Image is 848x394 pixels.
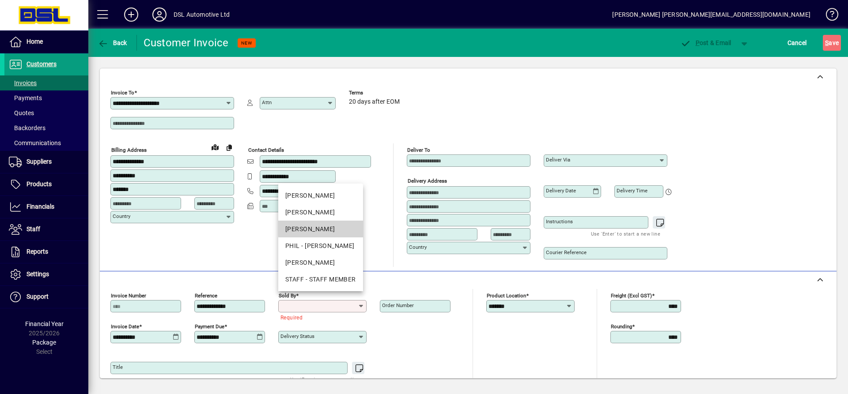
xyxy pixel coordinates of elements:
span: ave [825,36,839,50]
mat-label: Country [409,244,427,250]
a: Quotes [4,105,88,120]
mat-option: ERIC - Eric Liddington [278,221,363,237]
mat-label: Invoice number [111,293,146,299]
a: Invoices [4,75,88,90]
mat-label: Reference [195,293,217,299]
a: Backorders [4,120,88,135]
mat-error: Required [280,312,360,322]
mat-label: Invoice To [111,90,134,96]
mat-label: Sold by [279,293,296,299]
div: DSL Automotive Ltd [174,8,230,22]
span: Staff [26,225,40,233]
span: Terms [349,90,402,96]
div: [PERSON_NAME] [285,258,356,267]
span: Package [32,339,56,346]
div: [PERSON_NAME] [285,225,356,234]
button: Back [95,35,129,51]
a: Settings [4,263,88,285]
a: Financials [4,196,88,218]
mat-label: Product location [487,293,526,299]
mat-label: Deliver To [407,147,430,153]
span: Cancel [787,36,807,50]
a: Support [4,286,88,308]
button: Save [823,35,841,51]
mat-option: BRENT - B G [278,187,363,204]
div: [PERSON_NAME] [PERSON_NAME][EMAIL_ADDRESS][DOMAIN_NAME] [612,8,810,22]
mat-label: Delivery status [280,333,314,339]
span: Reports [26,248,48,255]
span: Quotes [9,109,34,116]
span: Communications [9,139,61,146]
mat-label: Order number [382,302,414,308]
mat-option: PHIL - Phil Rose [278,237,363,254]
a: Knowledge Base [819,2,837,30]
div: PHIL - [PERSON_NAME] [285,241,356,251]
mat-label: Instructions [546,218,573,225]
mat-option: CHRISTINE - Christine Mulholland [278,204,363,221]
span: S [825,39,829,46]
mat-label: Courier Reference [546,249,587,255]
span: Back [98,39,127,46]
span: Settings [26,270,49,278]
mat-label: Rounding [611,323,632,330]
span: Financials [26,203,54,210]
span: P [696,39,700,46]
span: Payments [9,94,42,101]
div: [PERSON_NAME] [285,191,356,200]
div: STAFF - STAFF MEMBER [285,275,356,284]
a: Reports [4,241,88,263]
mat-label: Title [113,364,123,370]
button: Post & Email [676,35,736,51]
span: Suppliers [26,158,52,165]
mat-label: Country [113,213,130,219]
mat-hint: Use 'Enter' to start a new line [290,374,360,384]
span: Products [26,180,52,188]
mat-label: Attn [262,99,272,105]
a: Payments [4,90,88,105]
span: Financial Year [25,320,64,327]
span: Customers [26,60,57,68]
mat-label: Invoice date [111,323,139,330]
span: Backorders [9,124,45,131]
mat-label: Delivery date [546,188,576,194]
span: NEW [241,40,252,46]
a: Home [4,31,88,53]
button: Cancel [785,35,809,51]
span: Support [26,293,49,300]
button: Profile [145,7,174,23]
mat-label: Payment due [195,323,224,330]
mat-label: Delivery time [617,188,647,194]
mat-hint: Use 'Enter' to start a new line [591,229,660,239]
a: Suppliers [4,151,88,173]
button: Add [117,7,145,23]
a: View on map [208,140,222,154]
a: Communications [4,135,88,150]
span: Home [26,38,43,45]
mat-option: STAFF - STAFF MEMBER [278,271,363,288]
div: [PERSON_NAME] [285,208,356,217]
span: 20 days after EOM [349,98,400,105]
mat-label: Deliver via [546,157,570,163]
div: Customer Invoice [144,36,229,50]
button: Copy to Delivery address [222,140,236,154]
a: Products [4,173,88,195]
mat-label: Freight (excl GST) [611,293,652,299]
app-page-header-button: Back [88,35,137,51]
a: Staff [4,218,88,240]
mat-option: Scott - Scott A [278,254,363,271]
span: ost & Email [680,39,731,46]
span: Invoices [9,79,37,86]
